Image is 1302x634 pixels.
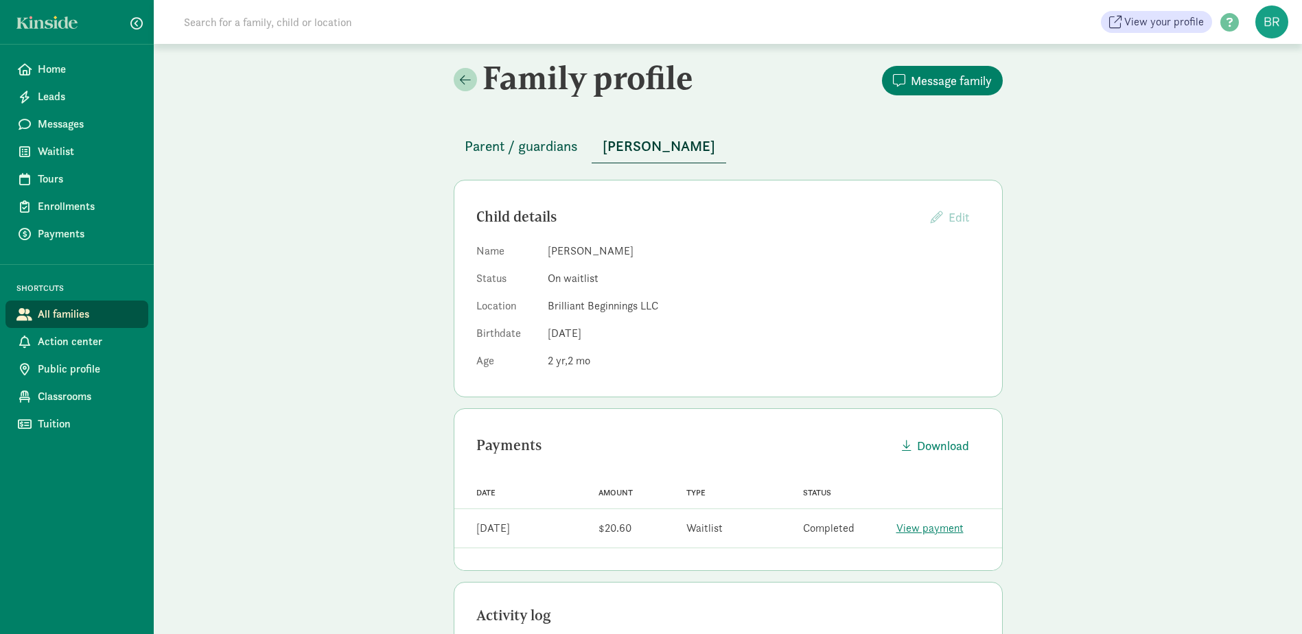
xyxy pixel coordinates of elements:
[598,488,633,497] span: Amount
[38,171,137,187] span: Tours
[803,488,831,497] span: Status
[476,298,537,320] dt: Location
[38,388,137,405] span: Classrooms
[592,139,726,154] a: [PERSON_NAME]
[917,436,969,455] span: Download
[1233,568,1302,634] iframe: Chat Widget
[465,135,578,157] span: Parent / guardians
[5,383,148,410] a: Classrooms
[911,71,992,90] span: Message family
[476,325,537,347] dt: Birthdate
[38,226,137,242] span: Payments
[5,355,148,383] a: Public profile
[176,8,561,36] input: Search for a family, child or location
[5,83,148,110] a: Leads
[568,353,590,368] span: 2
[891,431,980,460] button: Download
[38,143,137,160] span: Waitlist
[920,202,980,232] button: Edit
[949,209,969,225] span: Edit
[548,353,568,368] span: 2
[1101,11,1212,33] a: View your profile
[38,306,137,322] span: All families
[476,243,537,265] dt: Name
[548,243,980,259] dd: [PERSON_NAME]
[5,220,148,248] a: Payments
[5,110,148,138] a: Messages
[5,193,148,220] a: Enrollments
[454,139,589,154] a: Parent / guardians
[476,520,510,537] div: [DATE]
[38,61,137,78] span: Home
[803,520,855,537] div: Completed
[5,410,148,438] a: Tuition
[5,165,148,193] a: Tours
[5,301,148,328] a: All families
[5,56,148,83] a: Home
[476,270,537,292] dt: Status
[38,198,137,215] span: Enrollments
[476,434,891,456] div: Payments
[598,520,631,537] div: $20.60
[38,89,137,105] span: Leads
[5,328,148,355] a: Action center
[38,416,137,432] span: Tuition
[476,604,980,626] div: Activity log
[476,488,496,497] span: Date
[454,58,725,97] h2: Family profile
[5,138,148,165] a: Waitlist
[686,520,723,537] div: Waitlist
[454,130,589,163] button: Parent / guardians
[476,206,920,228] div: Child details
[38,333,137,350] span: Action center
[38,116,137,132] span: Messages
[592,130,726,163] button: [PERSON_NAME]
[548,298,980,314] dd: Brilliant Beginnings LLC
[896,521,964,535] a: View payment
[882,66,1003,95] button: Message family
[603,135,715,157] span: [PERSON_NAME]
[1124,14,1204,30] span: View your profile
[686,488,706,497] span: Type
[476,353,537,375] dt: Age
[38,361,137,377] span: Public profile
[548,270,980,287] dd: On waitlist
[548,326,581,340] span: [DATE]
